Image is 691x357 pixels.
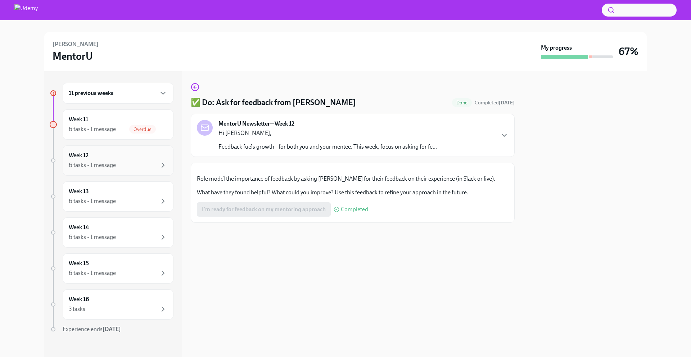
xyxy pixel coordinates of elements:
p: Feedback fuels growth—for both you and your mentee. This week, focus on asking for fe... [218,143,437,151]
h6: Week 13 [69,187,89,195]
h6: [PERSON_NAME] [53,40,99,48]
a: Week 136 tasks • 1 message [50,181,173,212]
span: Completed [341,207,368,212]
h4: ✅ Do: Ask for feedback from [PERSON_NAME] [191,97,356,108]
div: 3 tasks [69,305,85,313]
strong: My progress [541,44,572,52]
div: 6 tasks • 1 message [69,233,116,241]
img: Udemy [14,4,38,16]
div: 6 tasks • 1 message [69,197,116,205]
p: What have they found helpful? What could you improve? Use this feedback to refine your approach i... [197,189,509,196]
span: Experience ends [63,326,121,333]
h3: MentorU [53,50,93,63]
span: Done [452,100,472,105]
div: 11 previous weeks [63,83,173,104]
span: Overdue [129,127,156,132]
a: Week 146 tasks • 1 message [50,217,173,248]
strong: [DATE] [103,326,121,333]
a: Week 163 tasks [50,289,173,320]
span: September 29th, 2025 10:43 [475,99,515,106]
strong: [DATE] [499,100,515,106]
div: 6 tasks • 1 message [69,269,116,277]
p: Hi [PERSON_NAME], [218,129,437,137]
a: Week 126 tasks • 1 message [50,145,173,176]
h6: Week 15 [69,259,89,267]
h6: Week 16 [69,295,89,303]
h3: 67% [619,45,638,58]
div: 6 tasks • 1 message [69,125,116,133]
span: Completed [475,100,515,106]
p: Role model the importance of feedback by asking [PERSON_NAME] for their feedback on their experie... [197,175,509,183]
h6: Week 14 [69,223,89,231]
a: Week 156 tasks • 1 message [50,253,173,284]
h6: Week 12 [69,152,89,159]
h6: 11 previous weeks [69,89,113,97]
h6: Week 11 [69,116,88,123]
a: Week 116 tasks • 1 messageOverdue [50,109,173,140]
div: 6 tasks • 1 message [69,161,116,169]
strong: MentorU Newsletter—Week 12 [218,120,294,128]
